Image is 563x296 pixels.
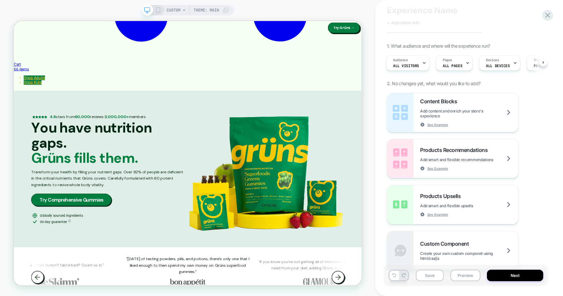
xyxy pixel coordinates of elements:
[13,73,41,79] a: Shop Adults
[420,147,491,153] span: Products Recommendations
[34,234,119,242] h6: Try Comprehensive Gummies
[387,5,458,15] span: Experience Name
[387,43,490,49] span: 1. What audience and where will the experience run?
[3,61,20,67] span: 6 items
[420,193,464,199] span: Products Upsells
[420,240,472,247] span: Custom Component
[35,264,71,272] p: 30-day guarantee
[13,79,37,85] a: Shop Kids
[486,63,510,68] span: ALL DEVICES
[167,5,180,15] span: CUSTOM
[420,203,489,208] span: Add smart and flexible upsells
[420,157,510,162] span: Add smart and flexible recommendations
[72,263,76,271] p: ⓘ
[387,20,420,25] span: + Add more info
[393,63,419,68] span: All Visitors
[419,2,461,16] button: Try Grüns →
[23,132,232,173] h1: You have nutrition gaps.
[194,5,219,15] span: Theme: MAIN
[427,122,448,127] span: See Example
[534,63,553,68] span: Page Load
[23,197,230,222] p: Transform your health by filling your nutrient gaps. Over 92% of people are deficient in the crit...
[23,230,130,247] button: Try Comprehensive Gummies
[420,109,518,118] span: Add content and enrich your store's experience
[534,58,547,62] span: Trigger
[443,58,452,62] span: Pages
[443,63,462,68] span: ALL PAGES
[25,124,176,132] div: 4.8stars from60,000reviews |1,000,000+members
[420,98,460,105] span: Content Blocks
[427,166,448,171] span: See Example
[35,256,92,263] p: Globally sourced ingredients
[486,58,499,62] span: Devices
[450,270,480,281] button: Preview
[420,251,518,261] span: Create your own custom componet using html/css/js
[48,124,56,131] strong: 4.8
[416,270,444,281] button: Save
[427,212,448,217] span: See Example
[122,124,153,131] strong: 1,000,000+
[23,171,165,195] span: Grüns fills them.
[48,124,176,132] p: stars from reviews | members
[387,81,480,86] span: 2. No changes yet, what would you like to add?
[81,124,101,131] strong: 60,000
[393,58,408,62] span: Audience
[487,270,543,281] button: Next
